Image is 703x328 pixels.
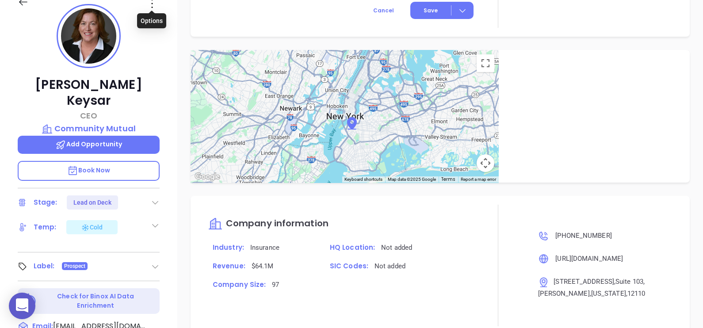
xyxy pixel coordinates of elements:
[55,140,122,149] span: Add Opportunity
[34,196,57,209] div: Stage:
[554,278,614,286] span: [STREET_ADDRESS]
[357,2,410,19] button: Cancel
[330,243,375,252] span: HQ Location:
[614,278,643,286] span: , Suite 103
[374,262,405,270] span: Not added
[208,219,329,229] a: Company information
[410,2,474,19] button: Save
[61,8,116,64] img: profile-user
[330,261,368,271] span: SIC Codes:
[81,222,103,233] div: Cold
[38,292,153,310] p: Check for Binox AI Data Enrichment
[388,177,436,182] span: Map data ©2025 Google
[18,110,160,122] p: CEO
[250,244,279,252] span: Insurance
[373,7,394,14] span: Cancel
[193,171,222,183] img: Google
[555,255,623,263] span: [URL][DOMAIN_NAME]
[193,171,222,183] a: Open this area in Google Maps (opens a new window)
[441,176,455,183] a: Terms (opens in new tab)
[21,293,37,309] img: Ai-Enrich-DaqCidB-.svg
[213,243,244,252] span: Industry:
[213,280,266,289] span: Company Size:
[73,195,111,210] div: Lead on Deck
[555,232,611,240] span: [PHONE_NUMBER]
[18,77,160,109] p: [PERSON_NAME] Keysar
[626,290,646,297] span: , 12110
[477,54,494,72] button: Toggle fullscreen view
[477,154,494,172] button: Map camera controls
[344,176,382,183] button: Keyboard shortcuts
[213,261,245,271] span: Revenue:
[34,259,55,273] div: Label:
[461,177,496,182] a: Report a map error
[226,217,329,229] span: Company information
[538,278,645,297] span: , [PERSON_NAME]
[64,261,86,271] span: Prospect
[18,122,160,135] a: Community Mutual
[590,290,626,297] span: , [US_STATE]
[34,221,57,234] div: Temp:
[252,262,274,270] span: $64.1M
[137,13,166,28] div: Options
[424,7,438,15] span: Save
[272,281,279,289] span: 97
[381,244,412,252] span: Not added
[67,166,111,175] span: Book Now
